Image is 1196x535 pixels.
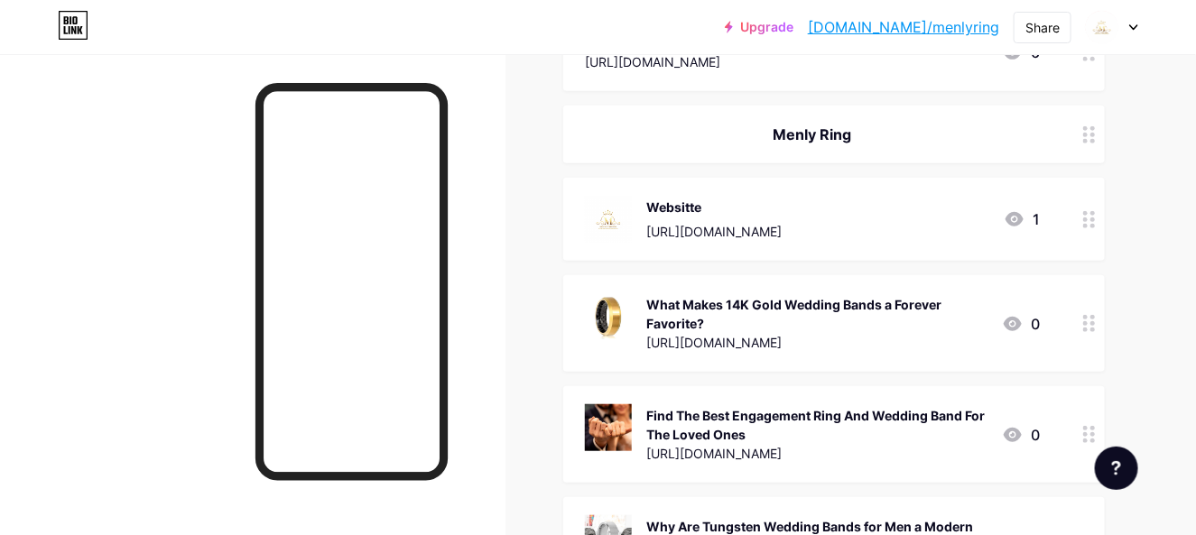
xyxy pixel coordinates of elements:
div: Share [1025,18,1060,37]
div: [URL][DOMAIN_NAME] [585,52,968,71]
img: menlyring [1085,10,1119,44]
a: Upgrade [725,20,793,34]
img: Websitte [585,196,632,243]
img: What Makes 14K Gold Wedding Bands a Forever Favorite? [585,293,632,340]
a: [DOMAIN_NAME]/menlyring [808,16,999,38]
div: [URL][DOMAIN_NAME] [646,333,987,352]
img: Find The Best Engagement Ring And Wedding Band For The Loved Ones [585,404,632,451]
div: 1 [1004,208,1040,230]
div: Find The Best Engagement Ring And Wedding Band For The Loved Ones [646,406,987,444]
div: What Makes 14K Gold Wedding Bands a Forever Favorite? [646,295,987,333]
div: Websitte [646,198,782,217]
div: [URL][DOMAIN_NAME] [646,222,782,241]
div: [URL][DOMAIN_NAME] [646,444,987,463]
div: 0 [1002,424,1040,446]
div: 0 [1002,313,1040,335]
div: Menly Ring [585,124,1040,145]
